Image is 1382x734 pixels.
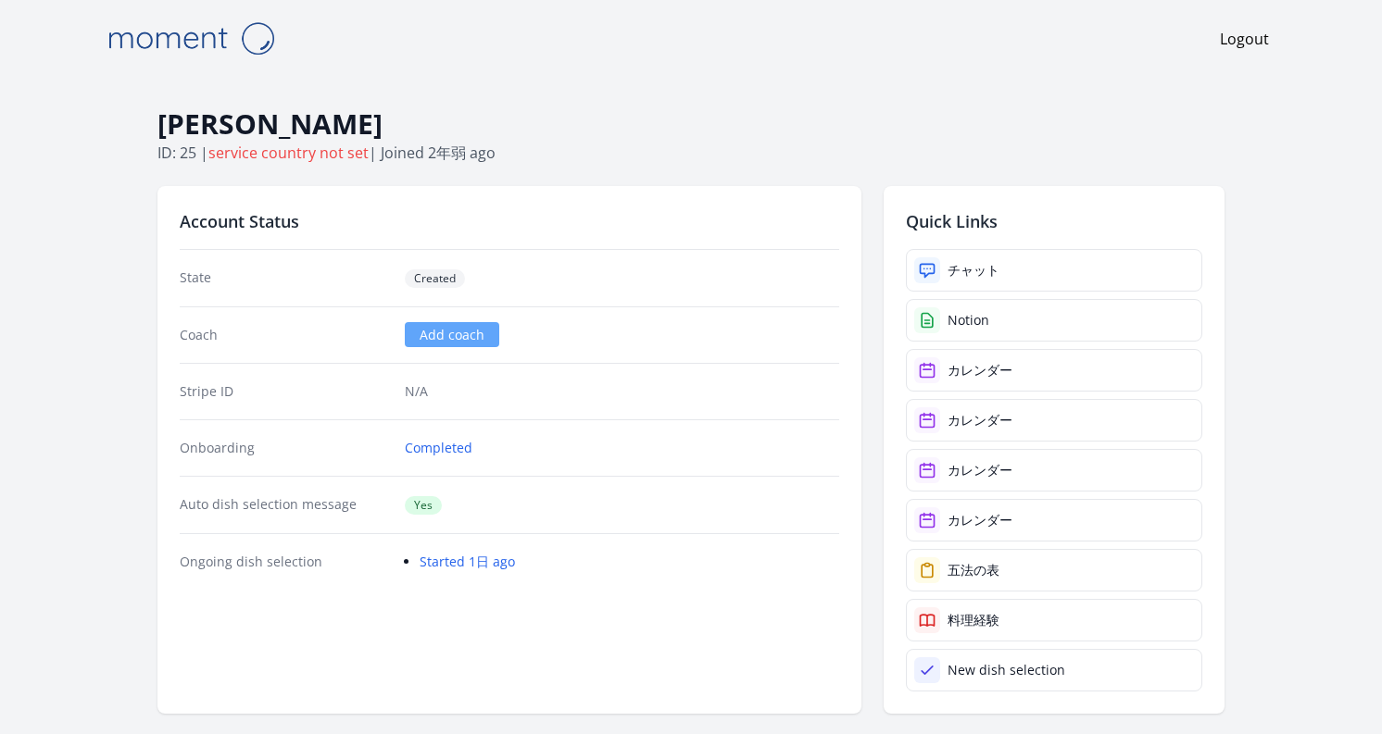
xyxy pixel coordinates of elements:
div: カレンダー [948,511,1012,529]
a: チャット [906,249,1202,292]
a: Started 1日 ago [420,553,515,570]
dt: Stripe ID [180,382,390,401]
div: 料理経験 [948,611,999,629]
a: Add coach [405,322,499,347]
a: Notion [906,299,1202,342]
div: カレンダー [948,411,1012,429]
div: チャット [948,261,999,280]
dt: Onboarding [180,439,390,457]
dt: Ongoing dish selection [180,553,390,571]
p: N/A [405,382,839,401]
div: カレンダー [948,361,1012,379]
h1: [PERSON_NAME] [157,106,1225,142]
a: カレンダー [906,499,1202,541]
dt: Auto dish selection message [180,495,390,515]
p: ID: 25 | | Joined 2年弱 ago [157,142,1225,164]
dt: Coach [180,326,390,344]
a: カレンダー [906,399,1202,442]
a: New dish selection [906,649,1202,691]
span: Yes [405,496,442,515]
div: カレンダー [948,461,1012,479]
a: Logout [1220,28,1269,50]
a: 料理経験 [906,599,1202,641]
img: Moment [98,15,283,62]
a: Completed [405,439,472,457]
div: New dish selection [948,661,1065,679]
a: 五法の表 [906,549,1202,591]
div: Notion [948,311,989,330]
h2: Account Status [180,208,839,234]
dt: State [180,268,390,288]
div: 五法の表 [948,561,999,579]
span: Created [405,269,465,288]
span: service country not set [208,143,369,163]
a: カレンダー [906,449,1202,491]
h2: Quick Links [906,208,1202,234]
a: カレンダー [906,349,1202,392]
